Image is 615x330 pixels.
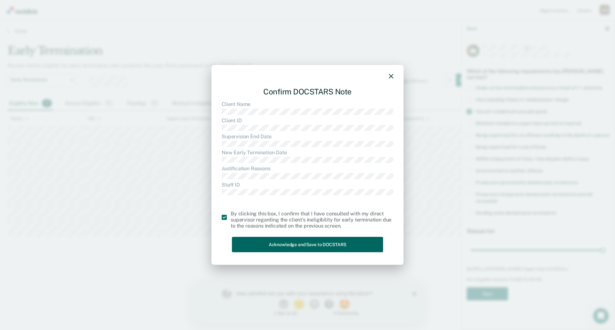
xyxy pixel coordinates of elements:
[222,117,393,124] dt: Client ID
[220,10,224,13] div: Close survey
[222,149,393,156] dt: New Early Termination Date
[28,6,38,17] img: Profile image for Kim
[222,182,393,188] dt: Staff ID
[117,17,128,27] button: 3
[222,166,393,172] dt: Justification Reasons
[146,17,159,27] button: 5
[222,101,393,107] dt: Client Name
[131,17,143,27] button: 4
[100,17,113,27] button: 2
[44,8,192,14] div: How satisfied are you with your experience using Recidiviz?
[141,29,201,33] div: 5 - Extremely
[231,211,393,229] div: By clicking this box, I confirm that I have consulted with my direct supervisor regarding the cli...
[222,82,393,101] div: Confirm DOCSTARS Note
[86,17,97,27] button: 1
[232,237,383,253] button: Acknowledge and Save to DOCSTARS
[222,133,393,140] dt: Supervision End Date
[44,29,104,33] div: 1 - Not at all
